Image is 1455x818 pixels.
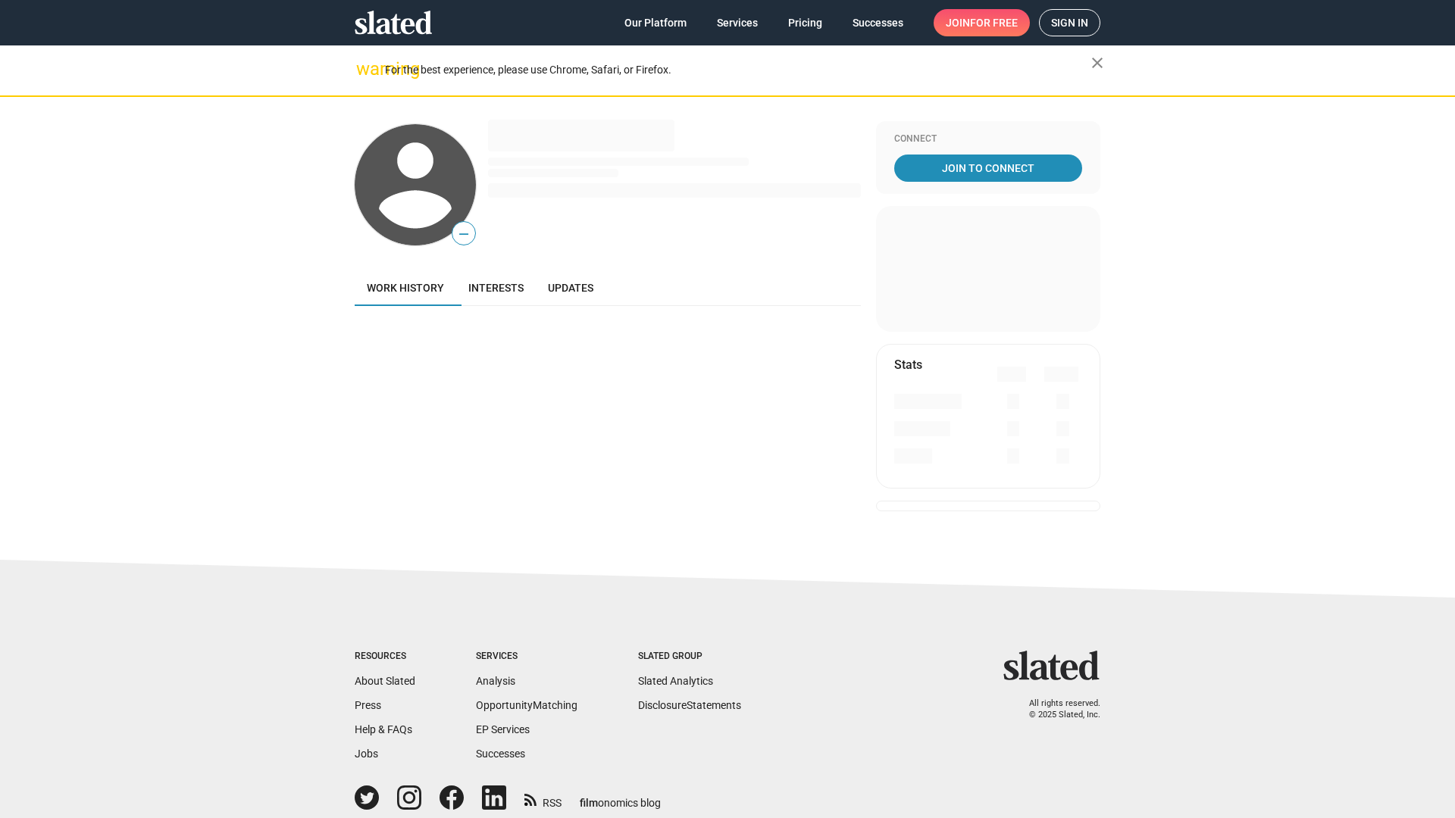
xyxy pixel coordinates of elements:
a: Help & FAQs [355,723,412,735]
div: Connect [894,133,1082,145]
div: Services [476,651,577,663]
a: Sign in [1039,9,1100,36]
p: All rights reserved. © 2025 Slated, Inc. [1013,698,1100,720]
div: Slated Group [638,651,741,663]
span: film [580,797,598,809]
span: Pricing [788,9,822,36]
div: Resources [355,651,415,663]
a: Slated Analytics [638,675,713,687]
span: Join [946,9,1018,36]
a: Interests [456,270,536,306]
span: — [452,224,475,244]
a: Jobs [355,748,378,760]
a: Work history [355,270,456,306]
a: EP Services [476,723,530,735]
a: Updates [536,270,605,306]
span: Join To Connect [897,155,1079,182]
span: for free [970,9,1018,36]
a: Successes [476,748,525,760]
a: Press [355,699,381,711]
a: Pricing [776,9,834,36]
span: Services [717,9,758,36]
div: For the best experience, please use Chrome, Safari, or Firefox. [385,60,1091,80]
mat-card-title: Stats [894,357,922,373]
mat-icon: close [1088,54,1106,72]
a: DisclosureStatements [638,699,741,711]
span: Updates [548,282,593,294]
a: Successes [840,9,915,36]
span: Successes [853,9,903,36]
a: Joinfor free [934,9,1030,36]
a: filmonomics blog [580,784,661,810]
a: About Slated [355,675,415,687]
span: Interests [468,282,524,294]
span: Sign in [1051,10,1088,36]
a: Services [705,9,770,36]
a: OpportunityMatching [476,699,577,711]
span: Work history [367,282,444,294]
a: RSS [524,787,562,810]
a: Our Platform [612,9,699,36]
mat-icon: warning [356,60,374,78]
span: Our Platform [624,9,687,36]
a: Analysis [476,675,515,687]
a: Join To Connect [894,155,1082,182]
